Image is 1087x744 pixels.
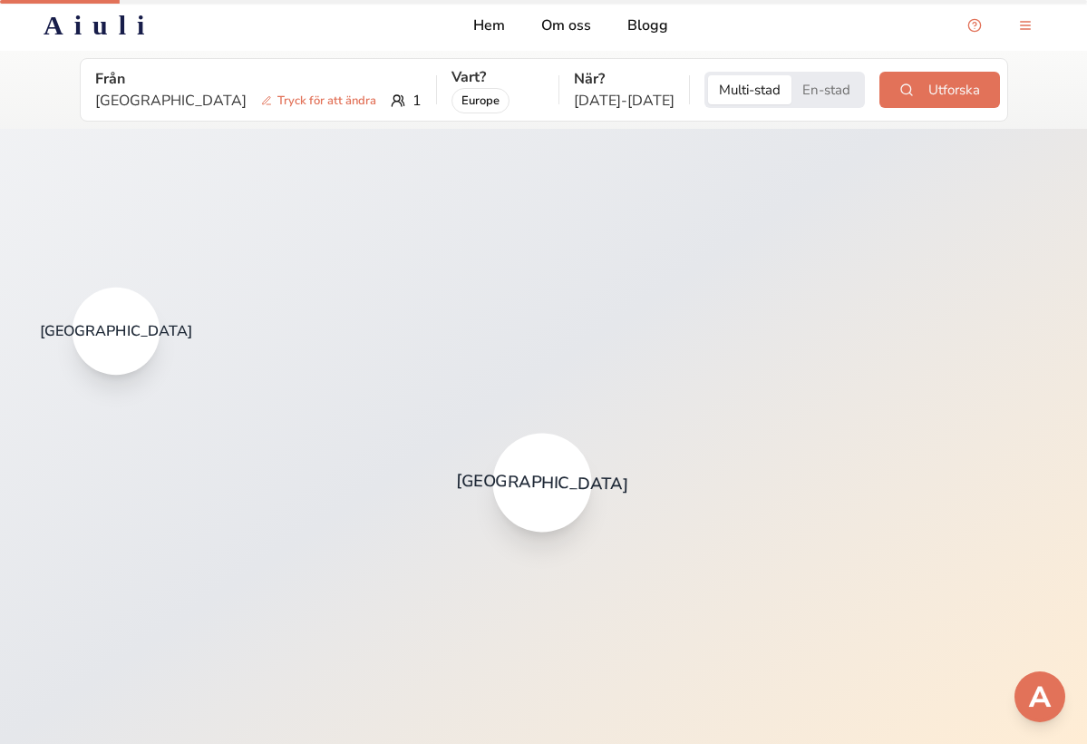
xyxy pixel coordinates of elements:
span: [GEOGRAPHIC_DATA] [455,471,627,495]
a: Hem [473,15,505,36]
button: menu-button [1007,7,1043,44]
a: Aiuli [15,9,184,42]
img: Support [1018,675,1062,719]
p: Från [95,68,422,90]
p: Vart? [451,66,544,88]
div: Europe [451,88,510,113]
button: Open support chat [956,7,993,44]
a: Om oss [541,15,591,36]
div: Trip style [704,72,865,108]
button: Open support chat [1014,671,1065,722]
button: Single-city [791,75,861,104]
p: När? [574,68,675,90]
h2: Aiuli [44,9,155,42]
button: Utforska [879,72,1000,108]
a: Blogg [627,15,668,36]
button: Multi-city [708,75,791,104]
div: 1 [95,90,422,112]
span: [GEOGRAPHIC_DATA] [40,322,192,340]
span: Tryck för att ändra [254,92,383,110]
p: [DATE] - [DATE] [574,90,675,112]
p: [GEOGRAPHIC_DATA] [95,90,383,112]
